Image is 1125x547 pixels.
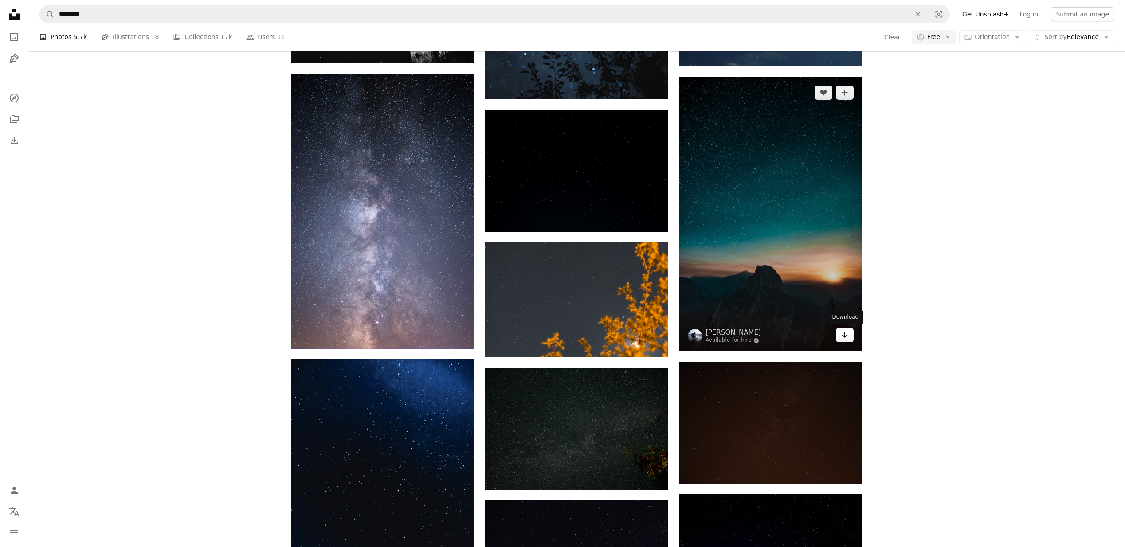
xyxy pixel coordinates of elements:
[5,89,23,107] a: Explore
[884,30,901,44] button: Clear
[101,23,159,51] a: Illustrations 18
[485,167,668,175] a: a night sky with stars and trees in the foreground
[679,77,862,351] img: high-angle photography of mountain at sunset
[1029,30,1114,44] button: Sort byRelevance
[957,7,1014,21] a: Get Unsplash+
[679,210,862,218] a: high-angle photography of mountain at sunset
[828,310,863,324] div: Download
[1044,33,1066,40] span: Sort by
[912,30,956,44] button: Free
[959,30,1025,44] button: Orientation
[5,524,23,542] button: Menu
[485,368,668,490] img: a starry night sky with a plant and a tree
[485,425,668,433] a: a starry night sky with a plant and a tree
[836,86,854,100] button: Add to Collection
[5,503,23,520] button: Language
[5,50,23,67] a: Illustrations
[39,6,55,23] button: Search Unsplash
[836,328,854,342] a: Download
[220,32,232,42] span: 17k
[5,132,23,149] a: Download History
[39,5,950,23] form: Find visuals sitewide
[679,418,862,426] a: the night sky with a few stars in it
[277,32,285,42] span: 11
[485,242,668,357] img: yellow flowers under black sky
[706,337,761,344] a: Available for hire
[291,74,474,349] img: milky way galaxy
[975,33,1010,40] span: Orientation
[485,110,668,232] img: a night sky with stars and trees in the foreground
[173,23,232,51] a: Collections 17k
[908,6,928,23] button: Clear
[815,86,832,100] button: Like
[679,362,862,484] img: the night sky with a few stars in it
[151,32,159,42] span: 18
[246,23,285,51] a: Users 11
[5,28,23,46] a: Photos
[688,329,702,343] img: Go to Casey Horner's profile
[928,6,949,23] button: Visual search
[706,328,761,337] a: [PERSON_NAME]
[291,207,474,215] a: milky way galaxy
[5,110,23,128] a: Collections
[1051,7,1114,21] button: Submit an image
[485,296,668,304] a: yellow flowers under black sky
[1044,33,1099,42] span: Relevance
[1014,7,1043,21] a: Log in
[927,33,941,42] span: Free
[5,5,23,25] a: Home — Unsplash
[291,492,474,500] a: a night sky with stars and a plane in the foreground
[5,481,23,499] a: Log in / Sign up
